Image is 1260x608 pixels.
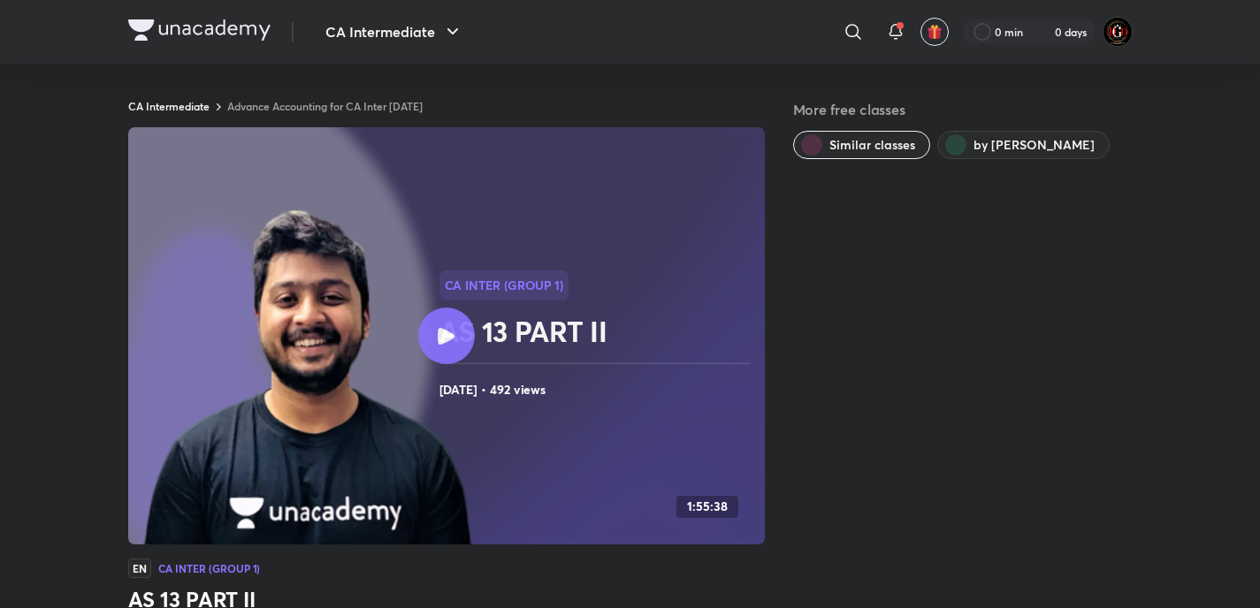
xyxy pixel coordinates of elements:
button: by Nakul Katheria [937,131,1110,159]
img: avatar [927,24,943,40]
h4: [DATE] • 492 views [439,378,758,401]
a: Advance Accounting for CA Inter [DATE] [227,99,423,113]
img: streak [1034,23,1051,41]
button: avatar [920,18,949,46]
span: EN [128,559,151,578]
button: CA Intermediate [315,14,474,49]
h4: CA Inter (Group 1) [158,563,261,574]
span: Similar classes [829,136,915,154]
h5: More free classes [793,99,1133,120]
a: Company Logo [128,19,271,45]
img: Company Logo [128,19,271,41]
h4: 1:55:38 [687,499,728,514]
span: by Nakul Katheria [974,136,1095,154]
img: DGD°MrBEAN [1103,17,1133,47]
button: Similar classes [793,131,930,159]
h2: AS 13 PART II [439,314,758,349]
a: CA Intermediate [128,99,210,113]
